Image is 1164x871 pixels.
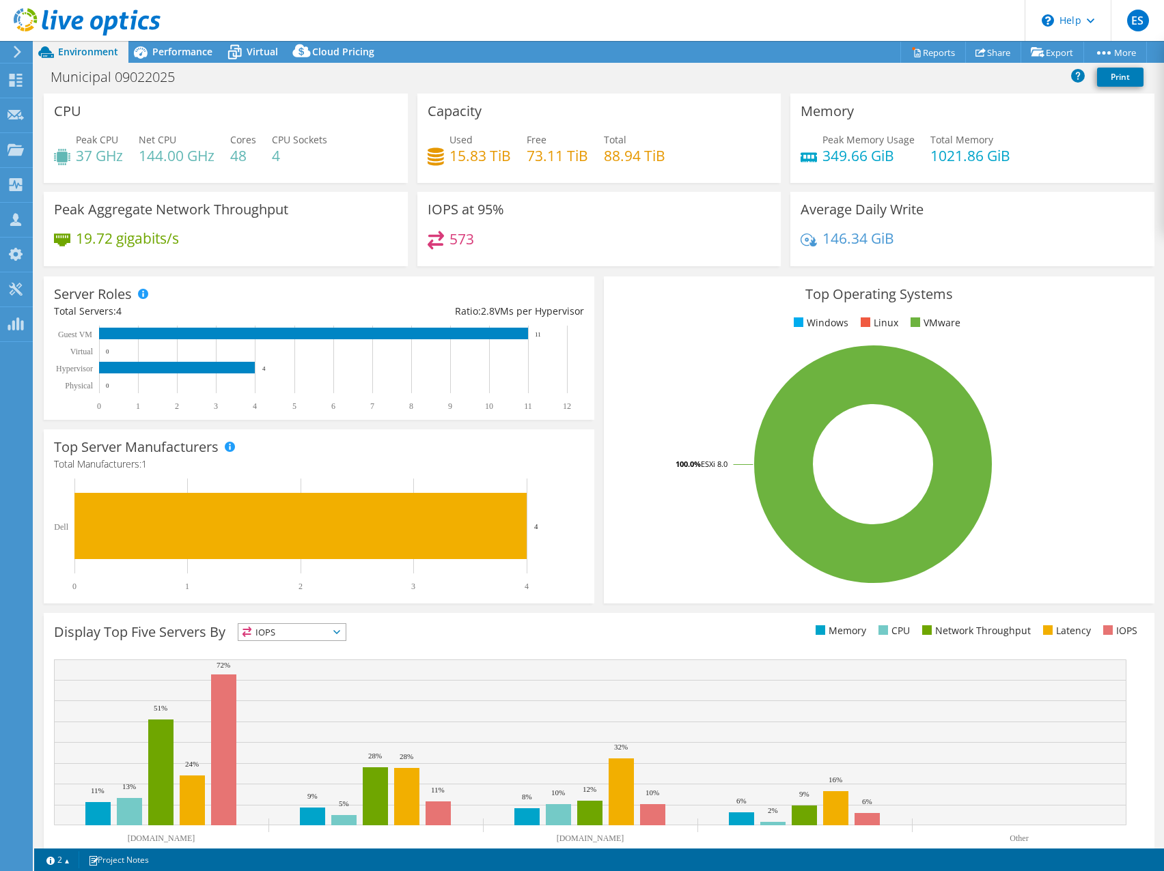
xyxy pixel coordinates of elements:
[524,401,532,411] text: 11
[247,45,278,58] span: Virtual
[230,148,256,163] h4: 48
[37,851,79,868] a: 2
[56,364,93,373] text: Hypervisor
[527,148,588,163] h4: 73.11 TiB
[527,133,546,146] span: Free
[563,401,571,411] text: 12
[154,704,167,712] text: 51%
[312,45,374,58] span: Cloud Pricing
[525,582,529,591] text: 4
[1097,68,1144,87] a: Print
[448,401,452,411] text: 9
[214,401,218,411] text: 3
[141,457,147,470] span: 1
[272,133,327,146] span: CPU Sockets
[185,760,199,768] text: 24%
[217,661,230,669] text: 72%
[253,401,257,411] text: 4
[292,401,296,411] text: 5
[91,786,105,795] text: 11%
[535,331,541,338] text: 11
[829,775,842,784] text: 16%
[449,148,511,163] h4: 15.83 TiB
[342,848,410,857] text: [DOMAIN_NAME]
[822,231,894,246] h4: 146.34 GiB
[44,70,196,85] h1: Municipal 09022025
[65,381,93,390] text: Physical
[812,623,866,638] li: Memory
[801,104,854,119] h3: Memory
[411,582,415,591] text: 3
[76,231,179,246] h4: 19.72 gigabits/s
[400,752,413,760] text: 28%
[54,440,219,455] h3: Top Server Manufacturers
[522,793,532,801] text: 8%
[1100,623,1137,638] li: IOPS
[481,304,495,317] span: 2.8
[485,401,493,411] text: 10
[919,623,1031,638] li: Network Throughput
[790,315,848,330] li: Windows
[822,148,915,163] h4: 349.66 GiB
[70,347,94,356] text: Virtual
[299,582,303,591] text: 2
[368,752,382,760] text: 28%
[862,797,872,805] text: 6%
[238,624,346,640] span: IOPS
[614,743,628,751] text: 32%
[557,833,624,843] text: [DOMAIN_NAME]
[768,806,778,814] text: 2%
[58,330,92,339] text: Guest VM
[701,459,727,469] tspan: ESXi 8.0
[1021,42,1084,63] a: Export
[76,148,123,163] h4: 37 GHz
[262,365,266,372] text: 4
[72,582,77,591] text: 0
[54,522,68,532] text: Dell
[76,133,118,146] span: Peak CPU
[97,401,101,411] text: 0
[604,148,665,163] h4: 88.94 TiB
[1127,10,1149,31] span: ES
[534,522,538,530] text: 4
[875,623,910,638] li: CPU
[128,833,195,843] text: [DOMAIN_NAME]
[736,797,747,805] text: 6%
[185,582,189,591] text: 1
[230,133,256,146] span: Cores
[1010,833,1028,843] text: Other
[799,790,809,798] text: 9%
[930,148,1010,163] h4: 1021.86 GiB
[54,457,584,472] h4: Total Manufacturers:
[175,401,179,411] text: 2
[1040,623,1091,638] li: Latency
[431,786,445,794] text: 11%
[604,133,626,146] span: Total
[428,202,504,217] h3: IOPS at 95%
[857,315,898,330] li: Linux
[54,104,81,119] h3: CPU
[139,148,214,163] h4: 144.00 GHz
[54,287,132,302] h3: Server Roles
[676,459,701,469] tspan: 100.0%
[646,788,659,797] text: 10%
[106,382,109,389] text: 0
[152,45,212,58] span: Performance
[307,792,318,800] text: 9%
[801,202,924,217] h3: Average Daily Write
[409,401,413,411] text: 8
[900,42,966,63] a: Reports
[136,401,140,411] text: 1
[771,848,839,857] text: [DOMAIN_NAME]
[122,782,136,790] text: 13%
[428,104,482,119] h3: Capacity
[54,202,288,217] h3: Peak Aggregate Network Throughput
[449,133,473,146] span: Used
[116,304,122,317] span: 4
[822,133,915,146] span: Peak Memory Usage
[614,287,1144,302] h3: Top Operating Systems
[331,401,335,411] text: 6
[139,133,176,146] span: Net CPU
[965,42,1021,63] a: Share
[54,304,319,319] div: Total Servers:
